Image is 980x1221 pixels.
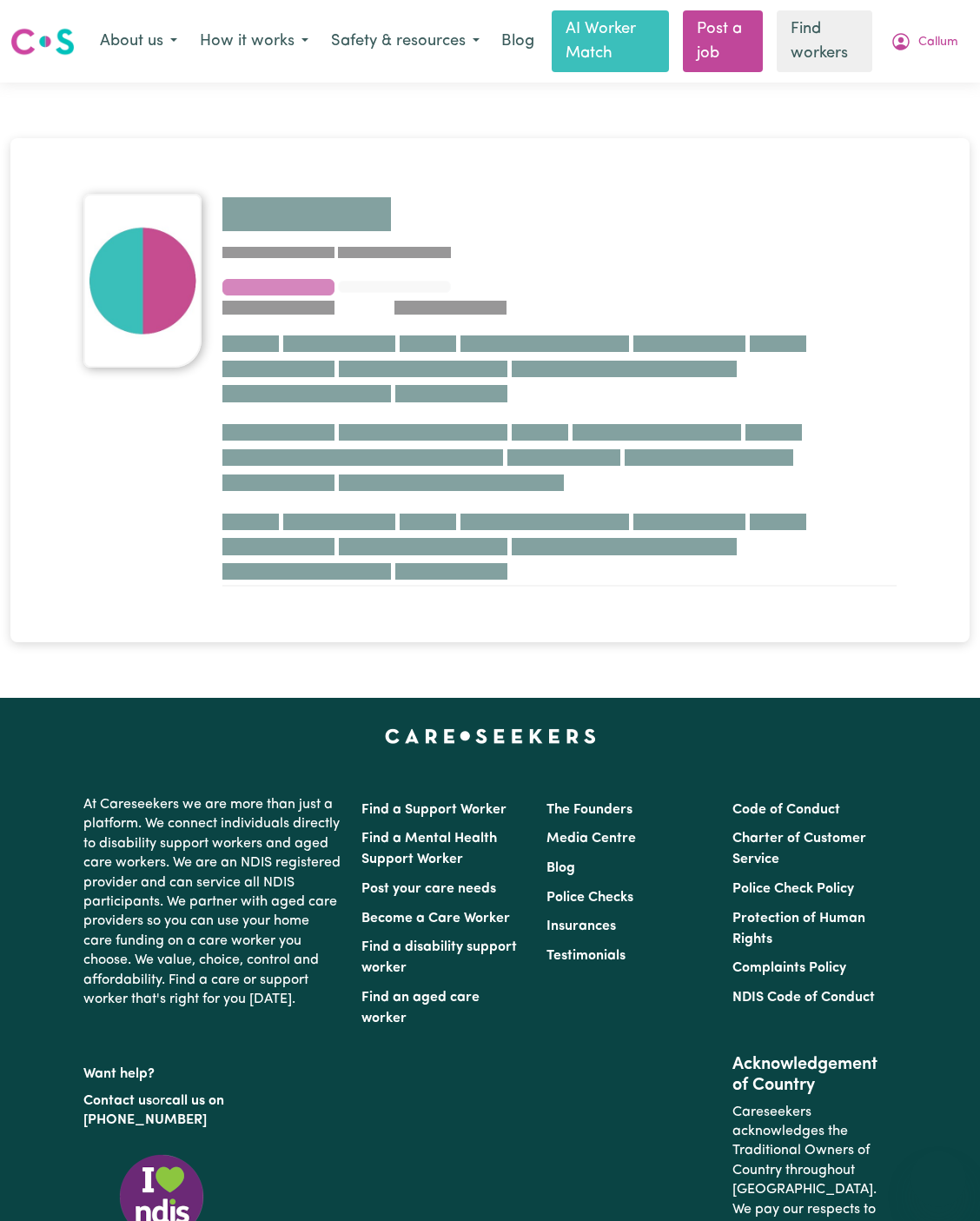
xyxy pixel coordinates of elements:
[361,882,496,896] a: Post your care needs
[10,26,75,57] img: Careseekers logo
[361,940,517,975] a: Find a disability support worker
[732,961,846,975] a: Complaints Policy
[361,803,507,817] a: Find a Support Worker
[361,991,480,1025] a: Find an aged care worker
[732,882,854,896] a: Police Check Policy
[83,1085,341,1138] p: or
[546,861,575,875] a: Blog
[546,832,636,846] a: Media Centre
[320,23,491,60] button: Safety & resources
[10,22,75,62] a: Careseekers logo
[546,949,626,963] a: Testimonials
[361,912,510,926] a: Become a Care Worker
[189,23,320,60] button: How it works
[918,33,958,52] span: Callum
[361,832,497,866] a: Find a Mental Health Support Worker
[732,912,865,946] a: Protection of Human Rights
[491,23,545,61] a: Blog
[546,919,616,933] a: Insurances
[732,832,866,866] a: Charter of Customer Service
[879,23,970,60] button: My Account
[89,23,189,60] button: About us
[732,991,875,1005] a: NDIS Code of Conduct
[83,1094,152,1108] a: Contact us
[546,891,633,905] a: Police Checks
[385,729,596,743] a: Careseekers home page
[546,803,632,817] a: The Founders
[910,1151,966,1207] iframe: Button to launch messaging window
[552,10,669,72] a: AI Worker Match
[732,1054,897,1096] h2: Acknowledgement of Country
[683,10,764,72] a: Post a job
[777,10,872,72] a: Find workers
[83,788,341,1016] p: At Careseekers we are more than just a platform. We connect individuals directly to disability su...
[83,1058,341,1084] p: Want help?
[732,803,840,817] a: Code of Conduct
